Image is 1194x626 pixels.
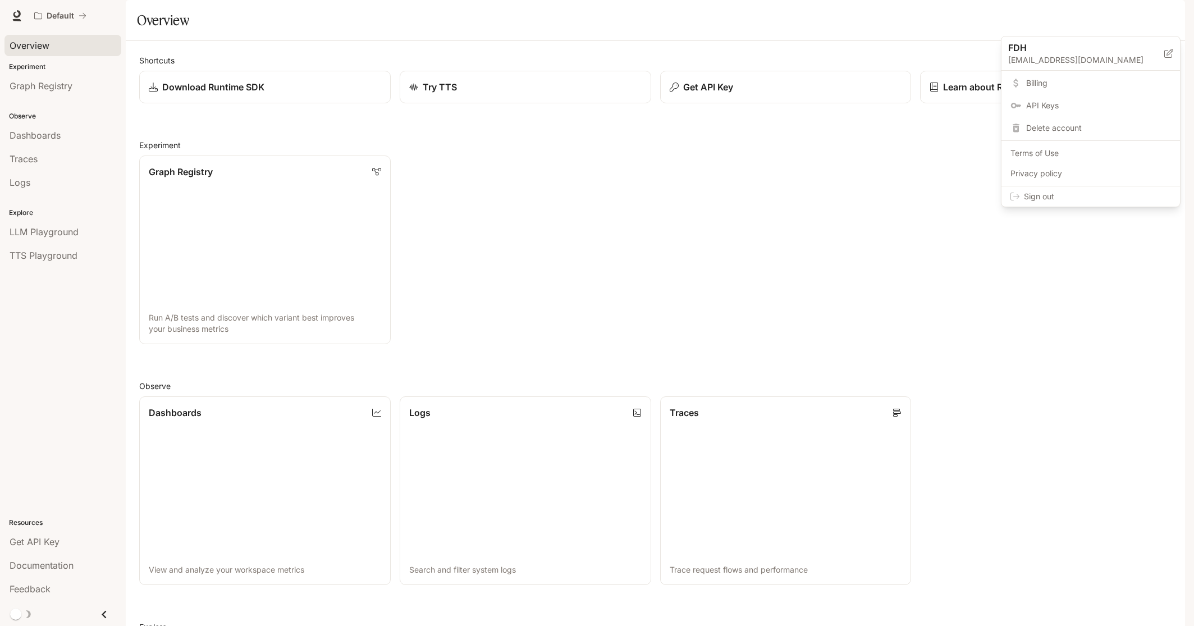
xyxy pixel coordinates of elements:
span: Privacy policy [1010,168,1171,179]
div: FDH[EMAIL_ADDRESS][DOMAIN_NAME] [1001,36,1180,71]
span: Sign out [1024,191,1171,202]
span: Delete account [1026,122,1171,134]
div: Sign out [1001,186,1180,207]
a: Terms of Use [1004,143,1178,163]
div: Delete account [1004,118,1178,138]
span: Billing [1026,77,1171,89]
a: Privacy policy [1004,163,1178,184]
p: [EMAIL_ADDRESS][DOMAIN_NAME] [1008,54,1164,66]
p: FDH [1008,41,1146,54]
span: API Keys [1026,100,1171,111]
a: API Keys [1004,95,1178,116]
a: Billing [1004,73,1178,93]
span: Terms of Use [1010,148,1171,159]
